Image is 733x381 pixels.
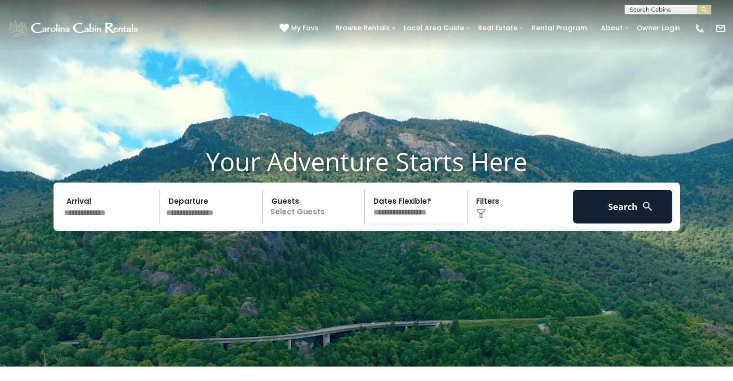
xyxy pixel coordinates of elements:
[641,200,653,212] img: search-regular-white.png
[632,21,685,36] a: Owner Login
[291,23,319,33] span: My Favs
[399,21,469,36] a: Local Area Guide
[596,21,627,36] a: About
[7,146,726,176] h1: Your Adventure Starts Here
[715,23,726,34] img: mail-regular-white.png
[280,23,321,34] a: My Favs
[573,190,673,223] button: Search
[527,21,592,36] a: Rental Program
[7,19,141,38] img: White-1-1-2.png
[266,190,365,223] p: Select Guests
[694,23,705,34] img: phone-regular-white.png
[473,21,522,36] a: Real Estate
[331,21,395,36] a: Browse Rentals
[476,209,486,219] img: filter--v1.png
